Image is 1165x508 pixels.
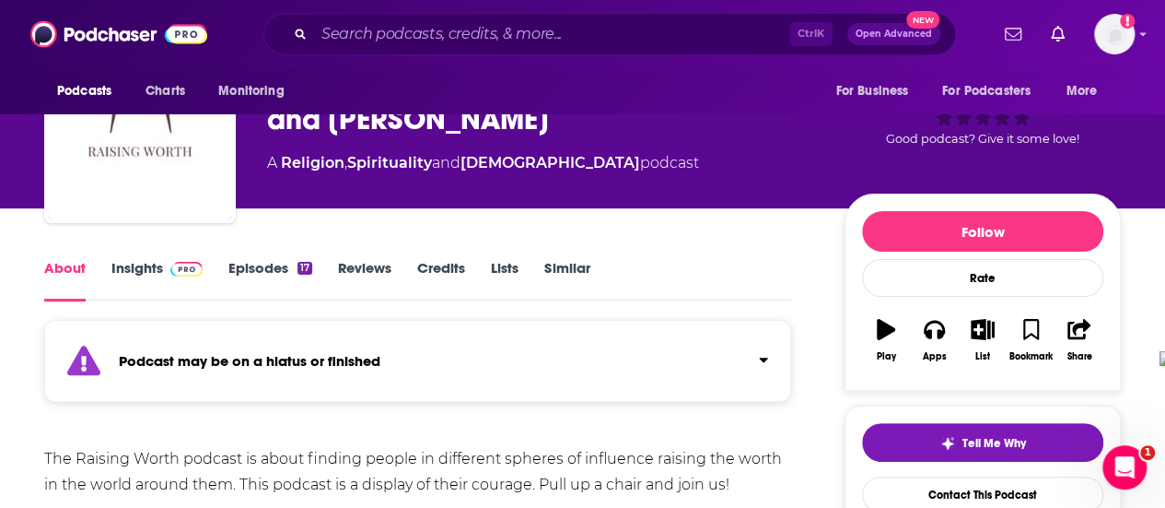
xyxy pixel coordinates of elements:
div: A podcast [267,152,699,174]
input: Search podcasts, credits, & more... [314,19,789,49]
span: Tell Me Why [962,436,1026,451]
span: Open Advanced [856,30,932,39]
a: Lists [491,259,518,301]
span: Monitoring [218,78,284,104]
iframe: Intercom live chat [1102,445,1147,490]
button: tell me why sparkleTell Me Why [862,423,1103,462]
span: , [344,154,347,171]
a: Credits [417,259,465,301]
button: open menu [822,74,931,109]
section: Click to expand status details [44,331,791,402]
a: Episodes17 [228,259,312,301]
div: Search podcasts, credits, & more... [263,13,956,55]
div: Apps [923,351,947,362]
button: open menu [930,74,1057,109]
a: Show notifications dropdown [1043,18,1072,50]
span: New [906,11,939,29]
a: Charts [134,74,196,109]
button: Share [1055,307,1103,373]
div: 17 [297,262,312,275]
span: and [432,154,460,171]
a: Religion [281,154,344,171]
img: User Profile [1094,14,1135,54]
button: Follow [862,211,1103,252]
img: Podchaser - Follow, Share and Rate Podcasts [30,17,207,52]
img: Raising Worth with Zac and Ebie Hepworth [48,35,232,219]
span: More [1066,78,1098,104]
a: Similar [544,259,589,301]
a: Show notifications dropdown [997,18,1029,50]
button: Play [862,307,910,373]
div: List [975,351,990,362]
a: InsightsPodchaser Pro [111,259,203,301]
a: Spirituality [347,154,432,171]
button: Bookmark [1007,307,1054,373]
a: Reviews [338,259,391,301]
span: For Business [835,78,908,104]
div: The Raising Worth podcast is about finding people in different spheres of influence raising the w... [44,446,791,498]
strong: Podcast may be on a hiatus or finished [119,352,380,370]
span: For Podcasters [942,78,1031,104]
span: Podcasts [57,78,111,104]
span: Ctrl K [789,22,833,46]
div: Rate [862,259,1103,297]
a: [DEMOGRAPHIC_DATA] [460,154,640,171]
a: About [44,259,86,301]
div: Share [1066,351,1091,362]
span: Charts [146,78,185,104]
span: 1 [1140,445,1155,460]
div: Play [877,351,896,362]
div: Bookmark [1009,351,1053,362]
span: Logged in as amandawoods [1094,14,1135,54]
button: open menu [205,74,308,109]
svg: Add a profile image [1120,14,1135,29]
button: open menu [44,74,135,109]
span: Good podcast? Give it some love! [886,132,1079,146]
img: tell me why sparkle [940,436,955,451]
button: Apps [910,307,958,373]
button: open menu [1054,74,1121,109]
button: Open AdvancedNew [847,23,940,45]
img: Podchaser Pro [170,262,203,277]
button: List [959,307,1007,373]
button: Show profile menu [1094,14,1135,54]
